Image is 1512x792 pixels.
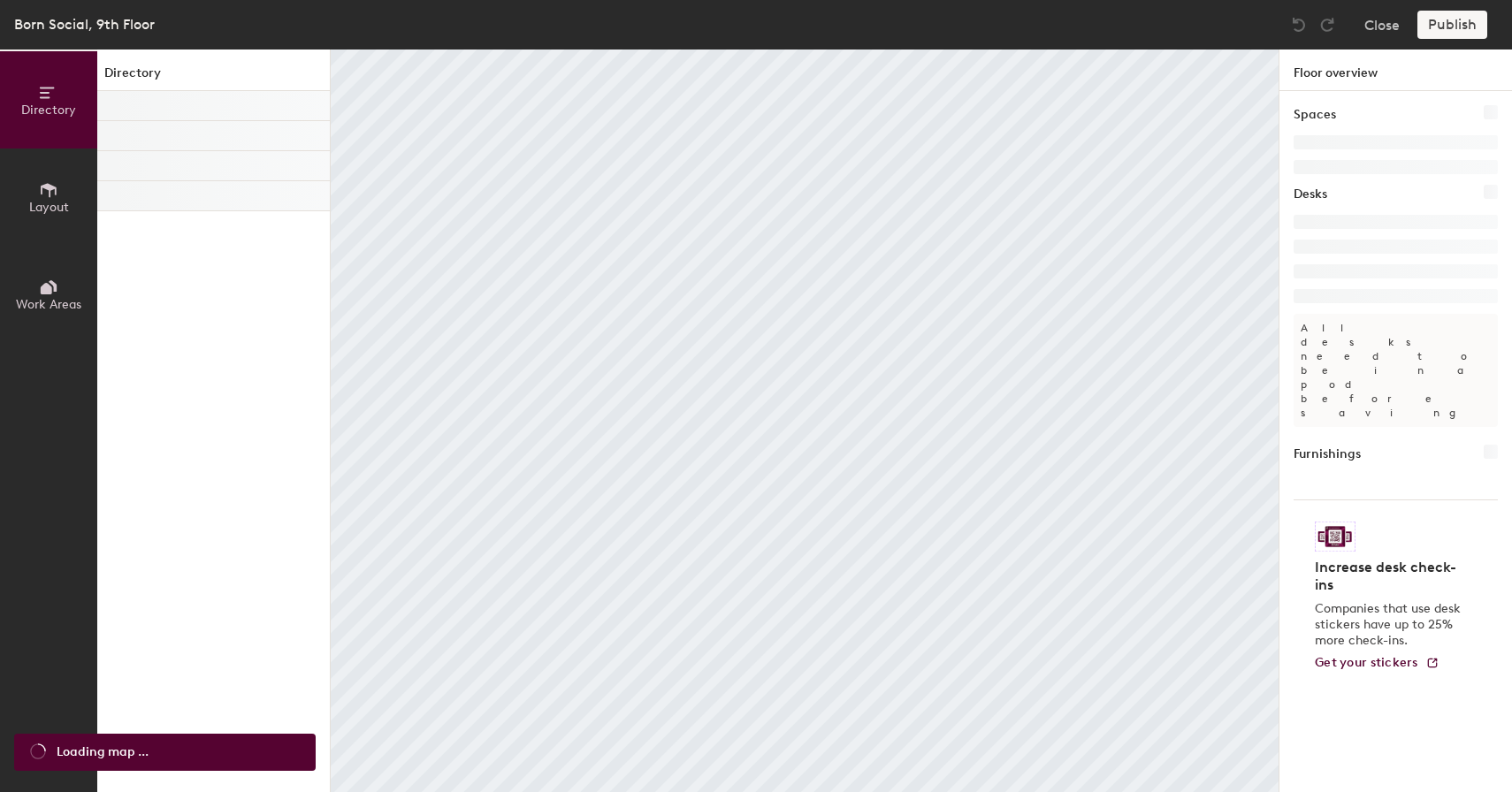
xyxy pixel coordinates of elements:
img: Undo [1290,16,1308,34]
span: Layout [29,200,69,215]
span: Get your stickers [1315,655,1418,670]
div: Born Social, 9th Floor [14,13,155,35]
span: Loading map ... [57,742,149,762]
span: Work Areas [16,297,81,312]
canvas: Map [331,49,1279,792]
img: Sticker logo [1315,522,1355,552]
img: Redo [1318,16,1336,34]
button: Close [1364,11,1400,39]
h1: Furnishings [1294,445,1361,464]
h1: Floor overview [1279,49,1512,91]
h4: Increase desk check-ins [1315,559,1466,594]
p: Companies that use desk stickers have up to 25% more check-ins. [1315,601,1466,649]
p: All desks need to be in a pod before saving [1294,314,1498,427]
span: Directory [21,103,76,118]
a: Get your stickers [1315,656,1439,671]
h1: Spaces [1294,105,1336,125]
h1: Desks [1294,185,1327,204]
h1: Directory [97,64,330,91]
